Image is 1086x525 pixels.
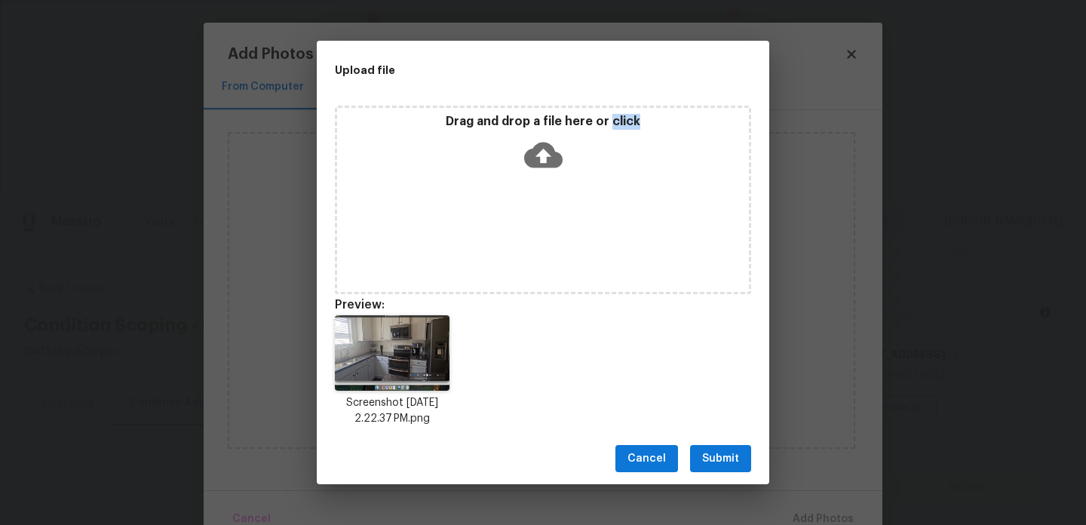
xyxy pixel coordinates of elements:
[337,114,749,130] p: Drag and drop a file here or click
[690,445,751,473] button: Submit
[335,315,449,391] img: xuB35KTyRtEBQAAAABJRU5ErkJggg==
[702,450,739,468] span: Submit
[335,395,449,427] p: Screenshot [DATE] 2.22.37 PM.png
[615,445,678,473] button: Cancel
[627,450,666,468] span: Cancel
[335,62,683,78] h2: Upload file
